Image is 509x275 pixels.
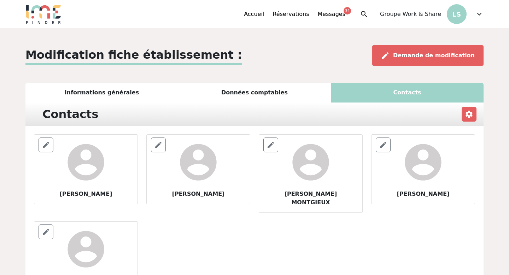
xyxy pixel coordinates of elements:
span: account_circle [64,140,108,184]
p: [PERSON_NAME] MONTGIEUX [265,190,357,207]
span: expand_more [475,10,484,18]
button: settings [462,107,476,122]
p: LS [447,4,467,24]
img: Logo.png [25,4,62,24]
div: 34 [344,7,351,14]
p: [PERSON_NAME] [60,190,112,198]
span: search [360,10,368,18]
a: Réservations [273,10,309,18]
a: Messages34 [318,10,345,18]
div: Informations générales [25,83,178,103]
p: Modification fiche établissement : [25,46,242,65]
span: account_circle [176,140,220,184]
span: edit [42,141,50,149]
span: edit [379,141,387,149]
span: edit [154,141,163,149]
span: settings [465,110,473,118]
span: Demande de modification [393,52,475,59]
a: Accueil [244,10,264,18]
span: edit [381,51,390,60]
p: [PERSON_NAME] [172,190,225,198]
span: account_circle [289,140,333,184]
span: account_circle [401,140,445,184]
div: Contacts [331,83,484,103]
p: [PERSON_NAME] [397,190,450,198]
span: account_circle [64,227,108,271]
span: edit [42,228,50,236]
div: Contacts [38,105,103,123]
div: Données comptables [178,83,331,103]
span: Groupe Work & Share [380,10,441,18]
span: edit [267,141,275,149]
